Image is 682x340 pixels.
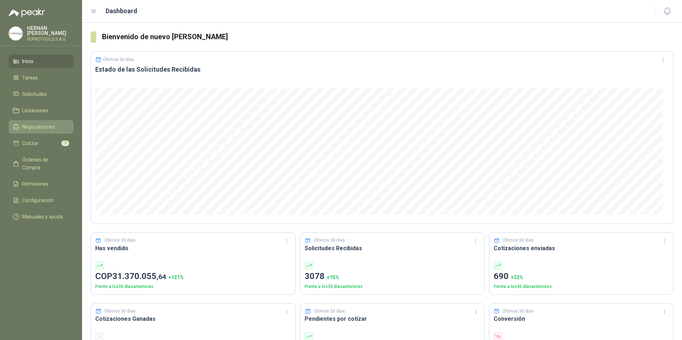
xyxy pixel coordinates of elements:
a: Tareas [9,71,73,84]
p: Frente a los 30 días anteriores [95,283,291,290]
p: Últimos 30 días [103,57,134,62]
p: Últimos 30 días [105,308,136,315]
h3: Bienvenido de nuevo [PERSON_NAME] [102,31,673,42]
a: Solicitudes [9,87,73,101]
p: Últimos 30 días [503,308,534,315]
a: Remisiones [9,177,73,191]
span: Órdenes de Compra [22,156,67,171]
h1: Dashboard [106,6,137,16]
img: Logo peakr [9,9,45,17]
h3: Cotizaciones enviadas [494,244,669,253]
p: HERNAN [PERSON_NAME] [27,26,73,36]
p: FERROTOOLS S.A.S. [27,37,73,41]
p: 3078 [305,270,480,283]
p: Frente a los 30 días anteriores [305,283,480,290]
h3: Solicitudes Recibidas [305,244,480,253]
a: Negociaciones [9,120,73,134]
p: 690 [494,270,669,283]
span: Manuales y ayuda [22,213,63,221]
span: + 15 % [327,274,339,280]
p: Últimos 30 días [503,237,534,244]
span: Solicitudes [22,90,47,98]
h3: Pendientes por cotizar [305,314,480,323]
span: Inicio [22,57,34,65]
span: + 121 % [168,274,184,280]
span: Negociaciones [22,123,55,131]
a: Manuales y ayuda [9,210,73,223]
span: 7 [61,140,69,146]
img: Company Logo [9,27,22,40]
span: 31.370.055 [112,271,166,281]
p: Frente a los 30 días anteriores [494,283,669,290]
a: Inicio [9,55,73,68]
span: Tareas [22,74,38,82]
a: Configuración [9,194,73,207]
p: Últimos 30 días [105,237,136,244]
h3: Conversión [494,314,669,323]
span: Cotizar [22,139,39,147]
span: ,64 [157,273,166,281]
p: Últimos 30 días [314,308,345,315]
a: Licitaciones [9,104,73,117]
a: Órdenes de Compra [9,153,73,174]
span: + 32 % [511,274,523,280]
a: Cotizar7 [9,136,73,150]
h3: Cotizaciones Ganadas [95,314,291,323]
span: Configuración [22,196,54,204]
h3: Estado de las Solicitudes Recibidas [95,65,669,74]
h3: Has vendido [95,244,291,253]
p: COP [95,270,291,283]
span: Remisiones [22,180,49,188]
span: Licitaciones [22,107,49,114]
p: Últimos 30 días [314,237,345,244]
